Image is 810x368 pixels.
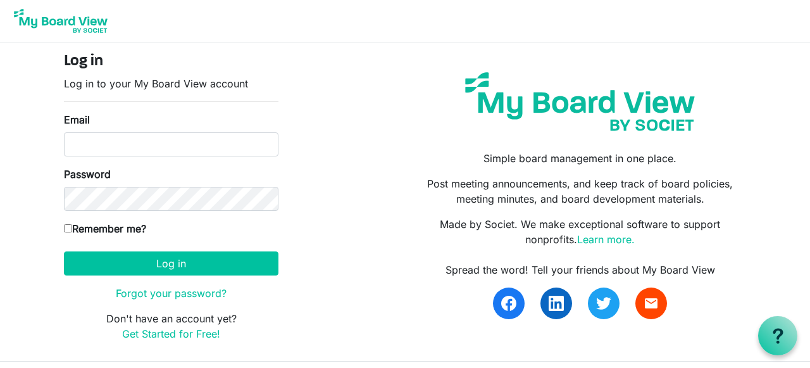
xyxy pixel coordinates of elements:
p: Made by Societ. We make exceptional software to support nonprofits. [414,217,746,247]
input: Remember me? [64,224,72,232]
img: My Board View Logo [10,5,111,37]
span: email [644,296,659,311]
p: Simple board management in one place. [414,151,746,166]
h4: Log in [64,53,278,71]
a: Learn more. [577,233,635,246]
div: Spread the word! Tell your friends about My Board View [414,262,746,277]
p: Don't have an account yet? [64,311,278,341]
label: Password [64,167,111,182]
img: facebook.svg [501,296,516,311]
img: linkedin.svg [549,296,564,311]
a: email [635,288,667,319]
a: Get Started for Free! [122,327,220,340]
img: twitter.svg [596,296,611,311]
label: Email [64,112,90,127]
p: Post meeting announcements, and keep track of board policies, meeting minutes, and board developm... [414,176,746,206]
p: Log in to your My Board View account [64,76,278,91]
img: my-board-view-societ.svg [456,63,704,141]
a: Forgot your password? [116,287,227,300]
label: Remember me? [64,221,146,236]
button: Log in [64,251,278,276]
